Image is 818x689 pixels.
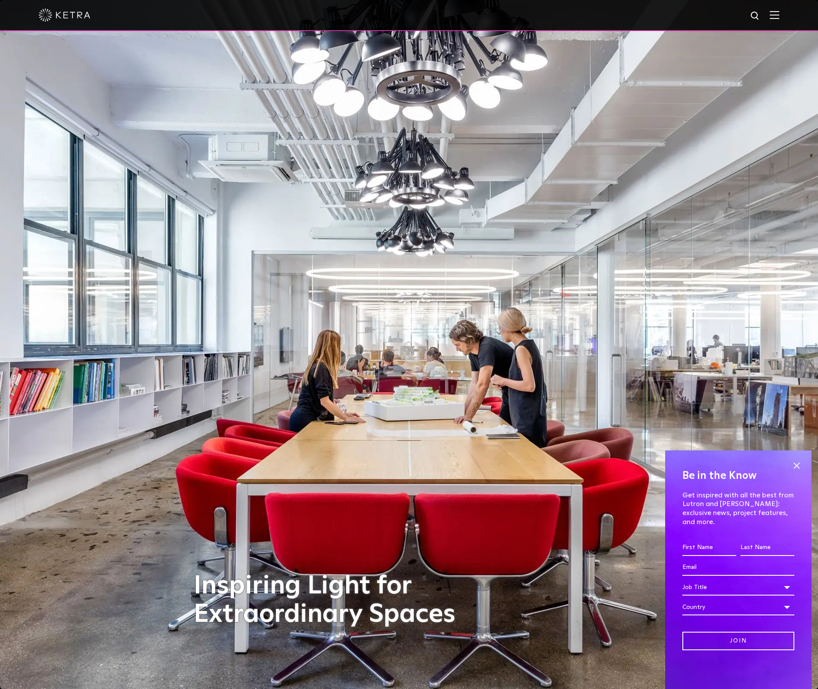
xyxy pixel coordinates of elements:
input: First Name [682,540,736,556]
img: Hamburger%20Nav.svg [770,11,779,19]
input: Last Name [741,540,794,556]
input: Email [682,559,794,576]
img: ketra-logo-2019-white [39,9,90,22]
h4: Be in the Know [682,468,794,484]
img: search icon [750,11,761,22]
p: Get inspired with all the best from Lutron and [PERSON_NAME]: exclusive news, project features, a... [682,491,794,527]
h1: Inspiring Light for Extraordinary Spaces [194,572,474,629]
div: Job Title [682,579,794,596]
input: Join [682,632,794,650]
div: Country [682,599,794,615]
